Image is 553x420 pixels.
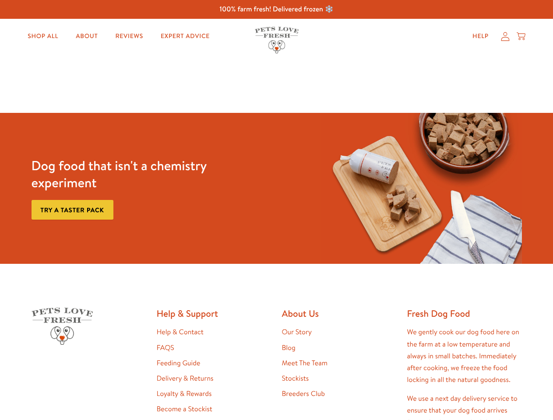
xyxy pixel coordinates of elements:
[282,343,296,353] a: Blog
[407,308,522,319] h2: Fresh Dog Food
[282,374,309,383] a: Stockists
[157,404,212,414] a: Become a Stockist
[108,28,150,45] a: Reviews
[157,343,174,353] a: FAQS
[32,157,232,191] h3: Dog food that isn't a chemistry experiment
[157,358,201,368] a: Feeding Guide
[157,389,212,399] a: Loyalty & Rewards
[255,27,299,53] img: Pets Love Fresh
[32,308,93,345] img: Pets Love Fresh
[407,326,522,386] p: We gently cook our dog food here on the farm at a low temperature and always in small batches. Im...
[157,374,214,383] a: Delivery & Returns
[157,327,204,337] a: Help & Contact
[32,200,113,220] a: Try a taster pack
[282,389,325,399] a: Breeders Club
[282,327,312,337] a: Our Story
[282,308,397,319] h2: About Us
[69,28,105,45] a: About
[321,113,521,264] img: Fussy
[157,308,271,319] h2: Help & Support
[154,28,217,45] a: Expert Advice
[465,28,496,45] a: Help
[21,28,65,45] a: Shop All
[282,358,328,368] a: Meet The Team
